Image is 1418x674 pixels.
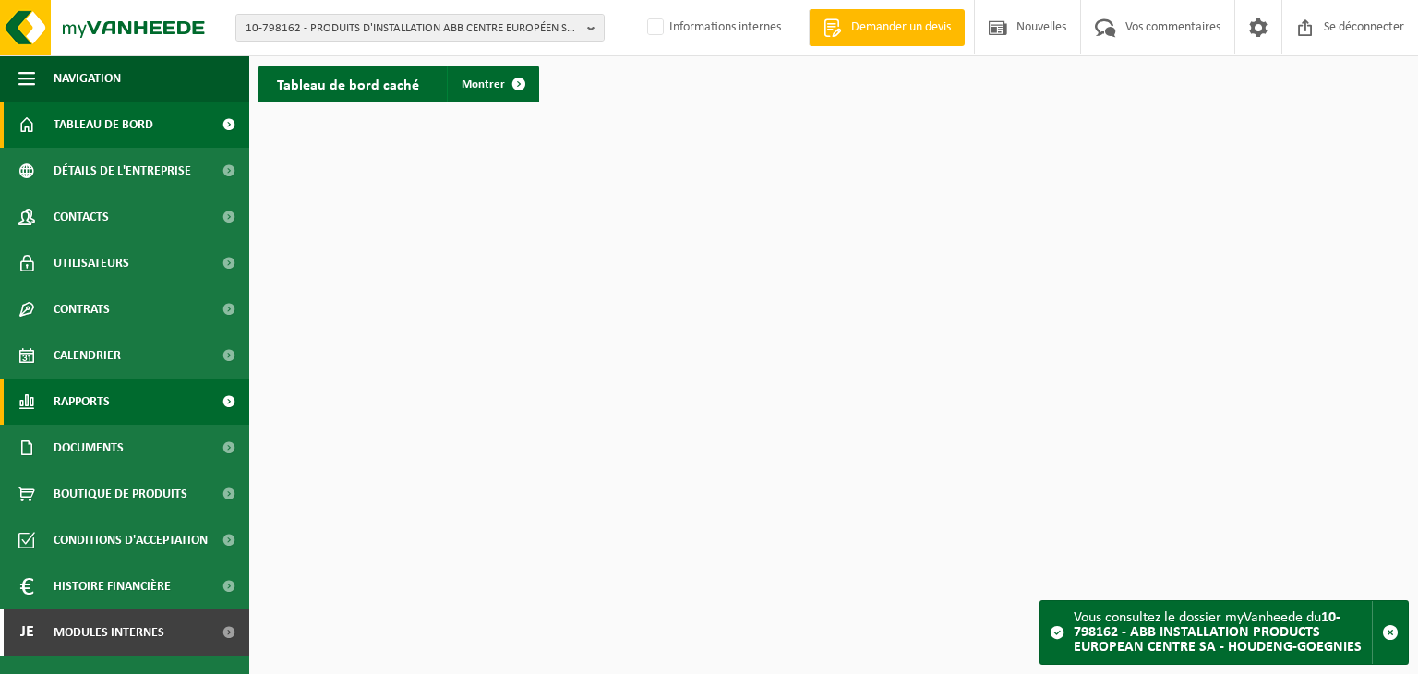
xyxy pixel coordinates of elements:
[277,78,419,93] font: Tableau de bord caché
[54,441,124,455] font: Documents
[447,66,537,102] a: Montrer
[54,211,109,224] font: Contacts
[54,487,187,501] font: Boutique de produits
[809,9,965,46] a: Demander un devis
[20,623,34,641] font: je
[54,626,164,640] font: Modules internes
[54,72,121,86] font: Navigation
[1016,20,1066,34] font: Nouvelles
[246,22,688,34] font: 10-798162 - PRODUITS D'INSTALLATION ABB CENTRE EUROPÉEN SA - HOUDENG-GOEGNIES
[54,534,208,548] font: Conditions d'acceptation
[54,580,171,594] font: Histoire financière
[54,257,129,271] font: Utilisateurs
[669,20,781,34] font: Informations internes
[235,14,605,42] button: 10-798162 - PRODUITS D'INSTALLATION ABB CENTRE EUROPÉEN SA - HOUDENG-GOEGNIES
[54,395,110,409] font: Rapports
[54,118,153,132] font: Tableau de bord
[54,164,191,178] font: Détails de l'entreprise
[462,78,505,90] font: Montrer
[54,303,110,317] font: Contrats
[1125,20,1220,34] font: Vos commentaires
[1074,610,1362,655] font: 10-798162 - ABB INSTALLATION PRODUCTS EUROPEAN CENTRE SA - HOUDENG-GOEGNIES
[54,349,121,363] font: Calendrier
[1074,610,1321,625] font: Vous consultez le dossier myVanheede du
[1324,20,1404,34] font: Se déconnecter
[851,20,951,34] font: Demander un devis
